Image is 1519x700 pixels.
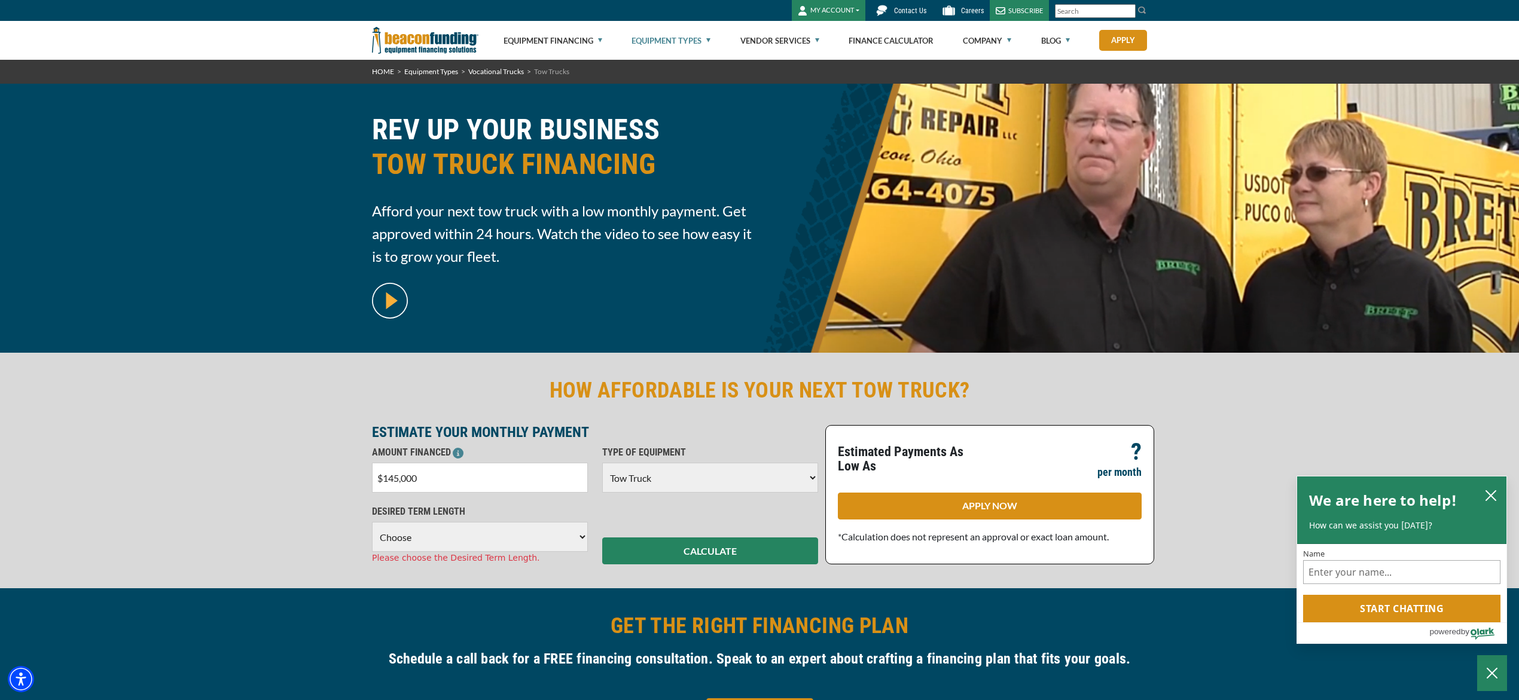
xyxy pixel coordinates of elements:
p: TYPE OF EQUIPMENT [602,445,818,460]
a: Powered by Olark [1429,623,1506,643]
p: DESIRED TERM LENGTH [372,505,588,519]
input: $ [372,463,588,493]
a: Equipment Financing [504,22,602,60]
p: ESTIMATE YOUR MONTHLY PAYMENT [372,425,818,439]
h2: We are here to help! [1309,488,1457,512]
a: Company [963,22,1011,60]
h2: GET THE RIGHT FINANCING PLAN [372,612,1147,640]
button: Start chatting [1303,595,1500,622]
a: Clear search text [1123,7,1133,16]
img: video modal pop-up play button [372,283,408,319]
label: Name [1303,550,1500,558]
img: Search [1137,5,1147,15]
a: Vocational Trucks [468,67,524,76]
span: Afford your next tow truck with a low monthly payment. Get approved within 24 hours. Watch the vi... [372,200,752,268]
span: by [1461,624,1469,639]
span: *Calculation does not represent an approval or exact loan amount. [838,531,1109,542]
p: AMOUNT FINANCED [372,445,588,460]
a: HOME [372,67,394,76]
span: Careers [961,7,984,15]
a: Equipment Types [632,22,710,60]
p: How can we assist you [DATE]? [1309,519,1494,531]
button: close chatbox [1481,487,1500,503]
div: Accessibility Menu [8,666,34,692]
a: Blog [1041,22,1070,60]
div: Please choose the Desired Term Length. [372,552,588,564]
h4: Schedule a call back for a FREE financing consultation. Speak to an expert about crafting a finan... [372,649,1147,669]
a: Equipment Types [404,67,458,76]
a: Finance Calculator [849,22,934,60]
div: olark chatbox [1297,476,1507,644]
p: ? [1131,445,1142,459]
span: powered [1429,624,1460,639]
p: Estimated Payments As Low As [838,445,983,473]
input: Search [1055,4,1136,18]
button: CALCULATE [602,537,818,564]
button: Close Chatbox [1477,655,1507,691]
a: Vendor Services [740,22,819,60]
a: Apply [1099,30,1147,51]
span: Tow Trucks [534,67,569,76]
a: APPLY NOW [838,493,1142,519]
h1: REV UP YOUR BUSINESS [372,112,752,191]
p: per month [1097,465,1142,479]
h2: HOW AFFORDABLE IS YOUR NEXT TOW TRUCK? [372,377,1147,404]
input: Name [1303,560,1500,584]
span: Contact Us [894,7,926,15]
span: TOW TRUCK FINANCING [372,147,752,182]
img: Beacon Funding Corporation logo [372,21,478,60]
